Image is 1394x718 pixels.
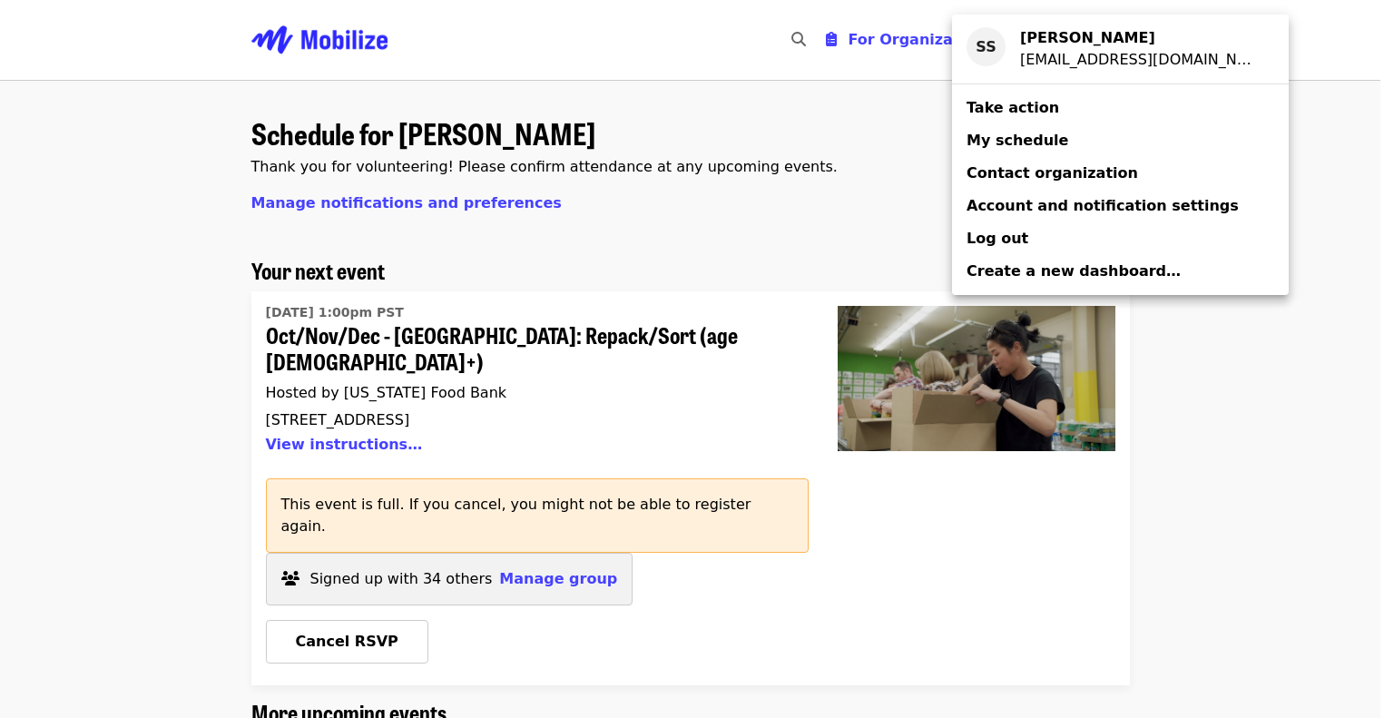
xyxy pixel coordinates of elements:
[952,124,1289,157] a: My schedule
[967,262,1181,280] span: Create a new dashboard…
[967,99,1059,116] span: Take action
[967,197,1239,214] span: Account and notification settings
[967,230,1028,247] span: Log out
[1020,29,1155,46] strong: [PERSON_NAME]
[952,222,1289,255] a: Log out
[1020,27,1260,49] div: Sarah Saunders
[952,190,1289,222] a: Account and notification settings
[952,92,1289,124] a: Take action
[952,255,1289,288] a: Create a new dashboard…
[967,164,1138,182] span: Contact organization
[952,22,1289,76] a: SS[PERSON_NAME][EMAIL_ADDRESS][DOMAIN_NAME]
[1020,49,1260,71] div: ssaunders31@gmail.com
[967,132,1068,149] span: My schedule
[967,27,1006,66] div: SS
[952,157,1289,190] a: Contact organization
